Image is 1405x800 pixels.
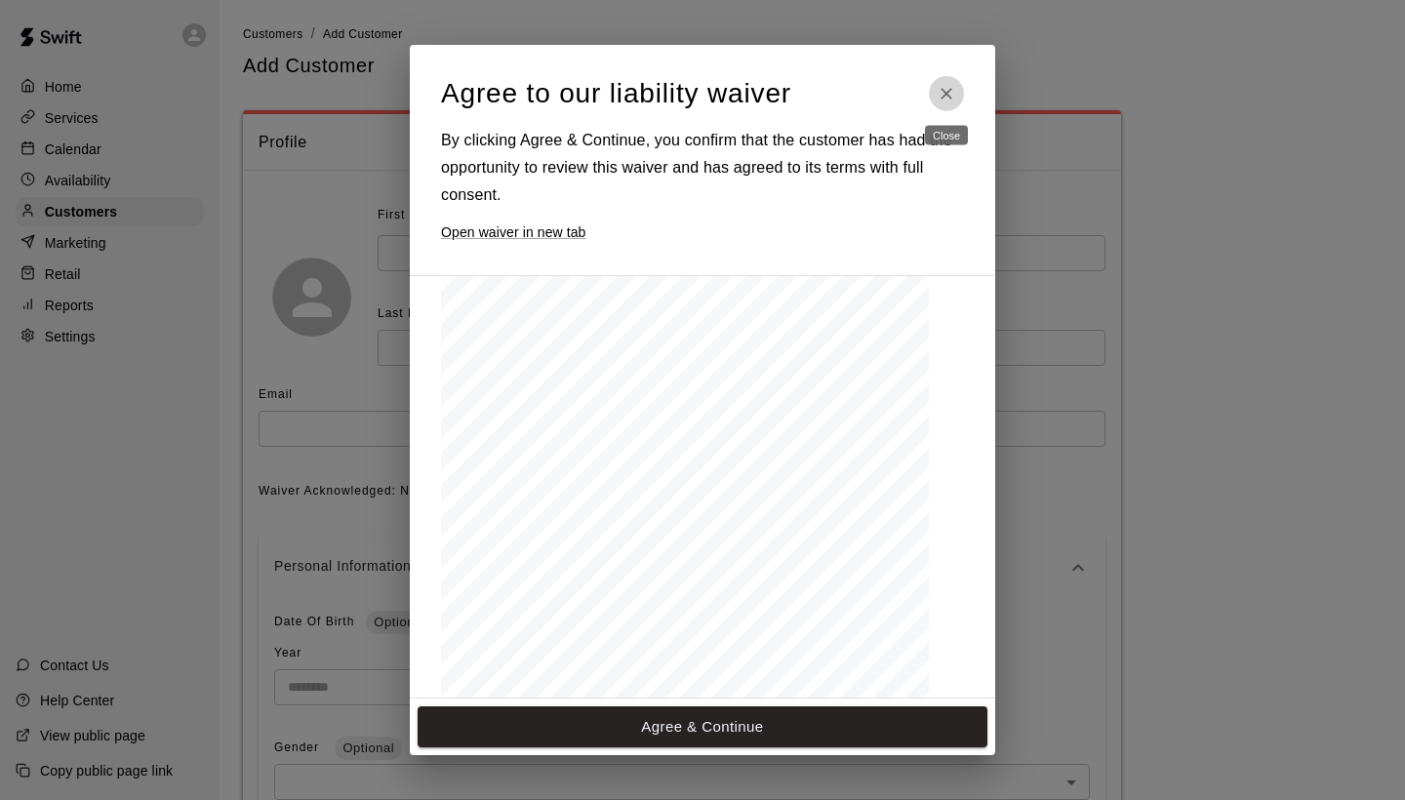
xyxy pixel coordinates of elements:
[929,76,964,111] button: Close
[441,127,964,209] h6: By clicking Agree & Continue, you confirm that the customer has had the opportunity to review thi...
[418,706,987,747] button: Agree & Continue
[441,222,964,244] a: Open waiver in new tab
[925,126,968,145] div: Close
[441,77,791,111] h4: Agree to our liability waiver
